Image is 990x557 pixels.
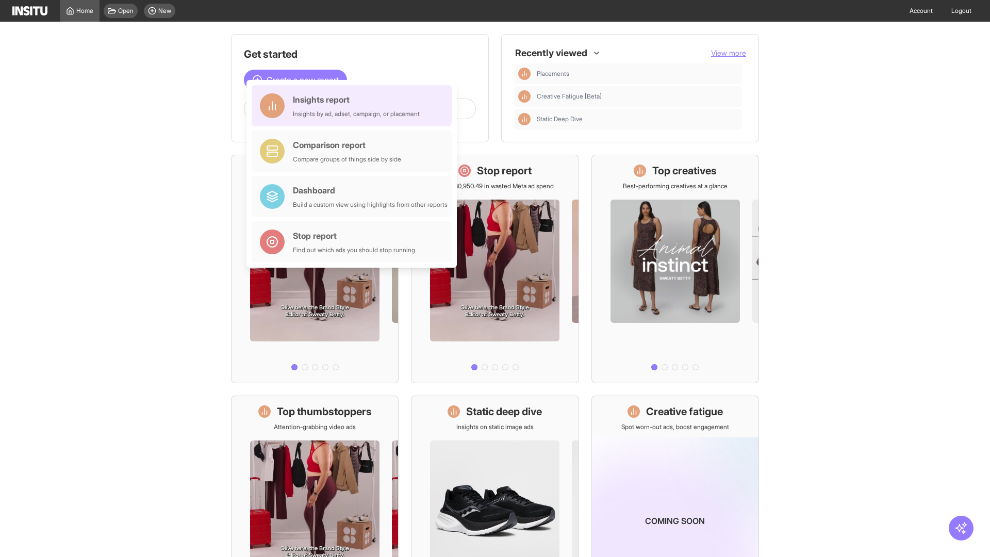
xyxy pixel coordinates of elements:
span: Placements [537,70,569,78]
button: View more [711,48,746,58]
div: Insights [518,113,531,125]
a: What's live nowSee all active ads instantly [231,155,399,383]
span: Open [118,7,134,15]
h1: Top creatives [652,163,717,178]
span: Creative Fatigue [Beta] [537,92,602,101]
p: Save £30,950.49 in wasted Meta ad spend [436,182,554,190]
span: Static Deep Dive [537,115,583,123]
p: Best-performing creatives at a glance [623,182,728,190]
div: Insights [518,90,531,103]
h1: Top thumbstoppers [277,404,372,419]
h1: Get started [244,47,476,61]
button: Create a new report [244,70,347,90]
div: Insights [518,68,531,80]
div: Compare groups of things side by side [293,155,401,163]
a: Stop reportSave £30,950.49 in wasted Meta ad spend [411,155,579,383]
div: Stop report [293,230,415,242]
p: Attention-grabbing video ads [274,423,356,431]
span: New [158,7,171,15]
h1: Static deep dive [466,404,542,419]
span: View more [711,48,746,57]
h1: Stop report [477,163,532,178]
div: Comparison report [293,139,401,151]
img: Logo [12,6,47,15]
div: Insights by ad, adset, campaign, or placement [293,110,420,118]
span: Create a new report [267,74,339,86]
div: Dashboard [293,184,448,196]
div: Build a custom view using highlights from other reports [293,201,448,209]
span: Creative Fatigue [Beta] [537,92,738,101]
div: Insights report [293,93,420,106]
span: Placements [537,70,738,78]
a: Top creativesBest-performing creatives at a glance [591,155,759,383]
span: Home [76,7,93,15]
p: Insights on static image ads [456,423,534,431]
span: Static Deep Dive [537,115,738,123]
div: Find out which ads you should stop running [293,246,415,254]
